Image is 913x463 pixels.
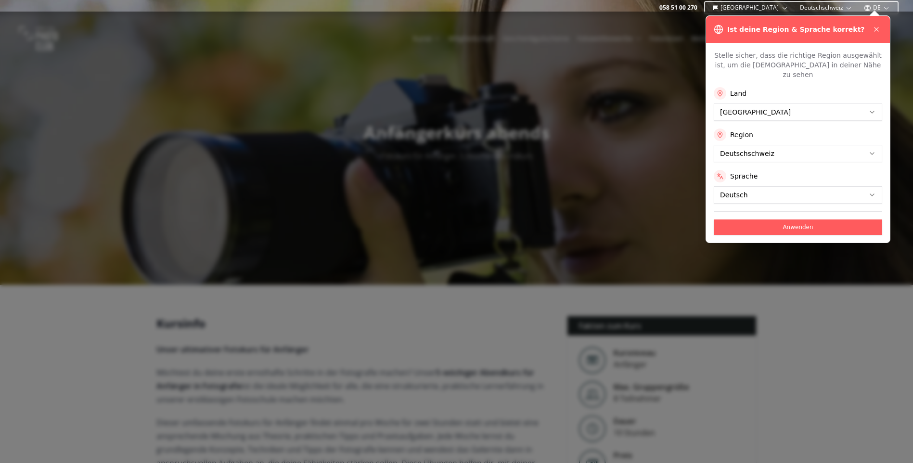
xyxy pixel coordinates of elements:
h3: Ist deine Region & Sprache korrekt? [727,25,864,34]
button: [GEOGRAPHIC_DATA] [709,2,792,13]
label: Region [730,130,753,140]
button: Deutschschweiz [796,2,856,13]
label: Land [730,89,746,98]
label: Sprache [730,171,758,181]
button: DE [860,2,894,13]
button: Anwenden [714,219,882,235]
p: Stelle sicher, dass die richtige Region ausgewählt ist, um die [DEMOGRAPHIC_DATA] in deiner Nähe ... [714,51,882,79]
a: 058 51 00 270 [659,4,697,12]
